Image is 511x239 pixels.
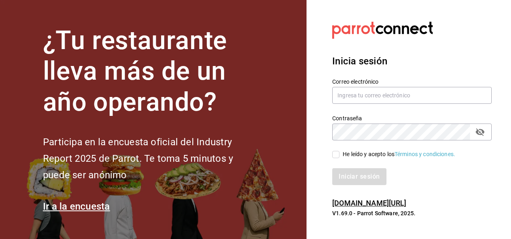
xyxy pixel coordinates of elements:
[332,115,492,121] label: Contraseña
[332,78,492,84] label: Correo electrónico
[394,151,455,157] a: Términos y condiciones.
[43,25,260,118] h1: ¿Tu restaurante lleva más de un año operando?
[43,134,260,183] h2: Participa en la encuesta oficial del Industry Report 2025 de Parrot. Te toma 5 minutos y puede se...
[473,125,487,139] button: passwordField
[332,209,492,217] p: V1.69.0 - Parrot Software, 2025.
[332,199,406,207] a: [DOMAIN_NAME][URL]
[332,54,492,68] h3: Inicia sesión
[343,150,455,159] div: He leído y acepto los
[43,201,110,212] a: Ir a la encuesta
[332,87,492,104] input: Ingresa tu correo electrónico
